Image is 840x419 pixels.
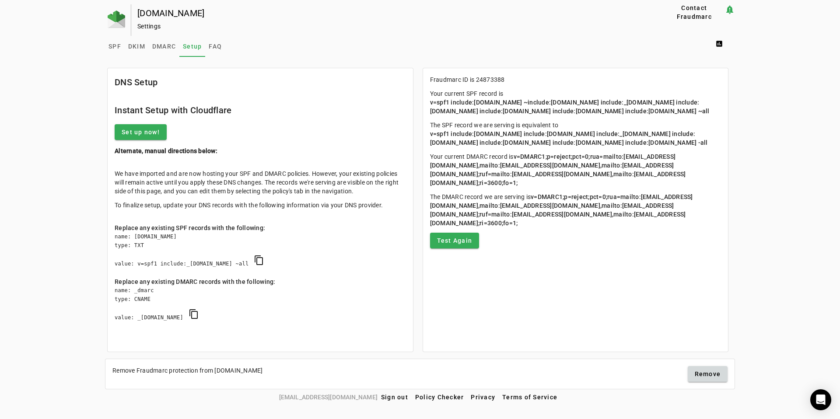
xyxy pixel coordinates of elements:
[430,121,721,147] p: The SPF record we are serving is equivalent to
[810,389,831,410] div: Open Intercom Messenger
[115,201,406,209] p: To finalize setup, update your DNS records with the following information via your DNS provider.
[430,153,686,186] span: v=DMARC1;p=reject;pct=0;rua=mailto:[EMAIL_ADDRESS][DOMAIN_NAME],mailto:[EMAIL_ADDRESS][DOMAIN_NAM...
[430,192,721,227] p: The DMARC record we are serving is
[115,147,217,154] b: Alternate, manual directions below:
[115,232,406,277] div: name: [DOMAIN_NAME] type: TXT value: v=spf1 include:_[DOMAIN_NAME] ~all
[108,43,121,49] span: SPF
[205,36,225,57] a: FAQ
[115,103,406,117] h2: Instant Setup with Cloudflare
[248,250,269,271] button: copy SPF
[430,193,693,227] span: v=DMARC1;p=reject;pct=0;rua=mailto:[EMAIL_ADDRESS][DOMAIN_NAME],mailto:[EMAIL_ADDRESS][DOMAIN_NAM...
[152,43,176,49] span: DMARC
[115,169,406,196] p: We have imported and are now hosting your SPF and DMARC policies. However, your existing policies...
[137,9,636,17] div: [DOMAIN_NAME]
[115,286,406,331] div: name: _dmarc type: CNAME value: _[DOMAIN_NAME]
[471,394,495,401] span: Privacy
[108,10,125,28] img: Fraudmarc Logo
[695,370,721,378] span: Remove
[115,223,406,232] div: Replace any existing SPF records with the following:
[112,366,263,375] div: Remove Fraudmarc protection from [DOMAIN_NAME]
[688,366,728,382] button: Remove
[149,36,179,57] a: DMARC
[279,392,378,402] span: [EMAIL_ADDRESS][DOMAIN_NAME]
[430,89,721,115] p: Your current SPF record is
[183,43,202,49] span: Setup
[430,75,721,84] p: Fraudmarc ID is 24873388
[430,233,479,248] button: Test Again
[467,389,499,405] button: Privacy
[668,3,721,21] span: Contact Fraudmarc
[137,22,636,31] div: Settings
[105,36,125,57] a: SPF
[664,4,724,20] button: Contact Fraudmarc
[125,36,149,57] a: DKIM
[183,304,204,325] button: copy DMARC
[209,43,222,49] span: FAQ
[499,389,561,405] button: Terms of Service
[179,36,205,57] a: Setup
[502,394,557,401] span: Terms of Service
[412,389,468,405] button: Policy Checker
[122,128,160,136] span: Set up now!
[115,124,167,140] button: Set up now!
[430,152,721,187] p: Your current DMARC record is
[115,277,406,286] div: Replace any existing DMARC records with the following:
[430,130,708,146] span: v=spf1 include:[DOMAIN_NAME] include:[DOMAIN_NAME] include:_[DOMAIN_NAME] include:[DOMAIN_NAME] i...
[115,75,157,89] mat-card-title: DNS Setup
[415,394,464,401] span: Policy Checker
[430,99,710,115] span: v=spf1 include:[DOMAIN_NAME] ~include:[DOMAIN_NAME] include:_[DOMAIN_NAME] include:[DOMAIN_NAME] ...
[381,394,408,401] span: Sign out
[128,43,145,49] span: DKIM
[437,236,472,245] span: Test Again
[724,4,735,15] mat-icon: notification_important
[378,389,412,405] button: Sign out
